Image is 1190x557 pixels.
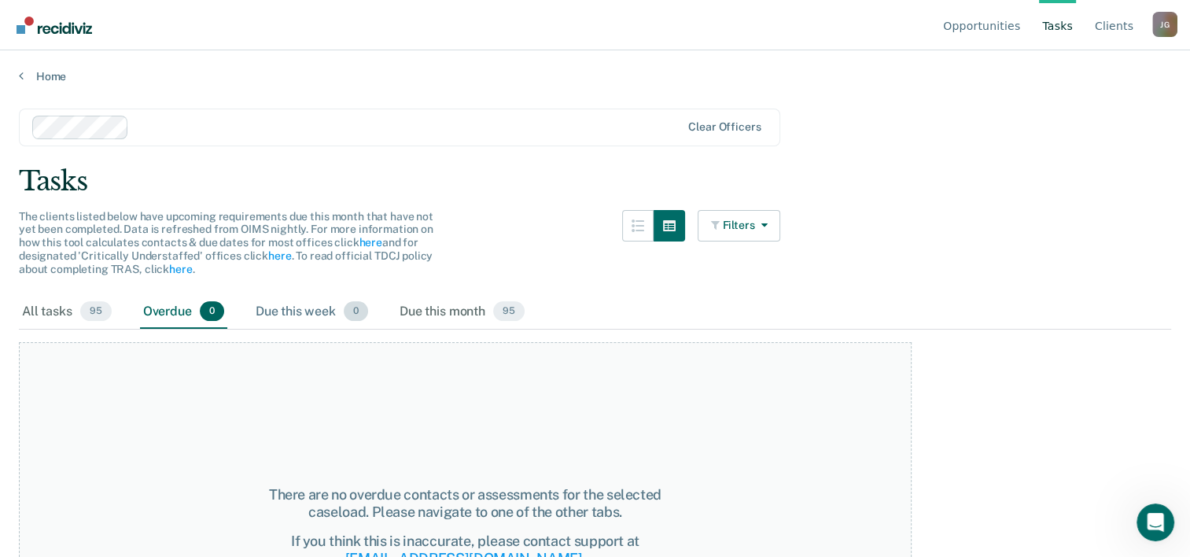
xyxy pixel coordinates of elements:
[1152,12,1177,37] button: Profile dropdown button
[688,120,761,134] div: Clear officers
[19,165,1171,197] div: Tasks
[396,295,528,330] div: Due this month95
[140,295,227,330] div: Overdue0
[200,301,224,322] span: 0
[19,295,115,330] div: All tasks95
[19,210,433,275] span: The clients listed below have upcoming requirements due this month that have not yet been complet...
[359,236,381,249] a: here
[19,69,1171,83] a: Home
[252,295,371,330] div: Due this week0
[1137,504,1174,541] iframe: Intercom live chat
[268,249,291,262] a: here
[169,263,192,275] a: here
[17,17,92,34] img: Recidiviz
[493,301,525,322] span: 95
[242,486,687,520] div: There are no overdue contacts or assessments for the selected caseload. Please navigate to one of...
[698,210,781,242] button: Filters
[1152,12,1177,37] div: J G
[80,301,112,322] span: 95
[344,301,368,322] span: 0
